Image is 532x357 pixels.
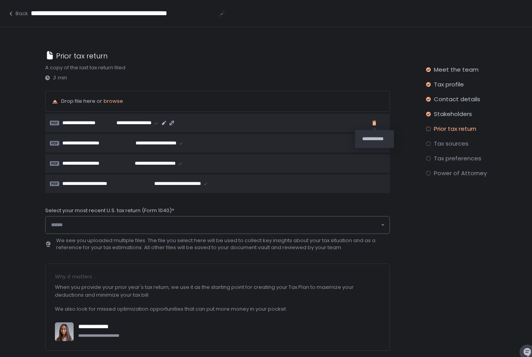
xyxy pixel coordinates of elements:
span: Meet the team [434,66,479,74]
div: 3 min [45,74,390,81]
div: We see you uploaded multiple files. The file you select here will be used to collect key insights... [56,237,390,251]
span: Select your most recent U.S. tax return (Form 1040)* [45,207,174,214]
div: We also look for missed optimization opportunities that can put more money in your pocket. [55,302,380,316]
h1: Prior tax return [56,51,107,61]
p: Drop file here or [61,98,123,105]
span: Contact details [434,95,480,103]
span: browse [104,97,123,105]
div: Search for option [46,216,389,234]
span: Stakeholders [434,110,472,118]
span: Tax preferences [434,155,481,162]
input: Search for option [51,221,380,229]
span: Tax profile [434,81,464,88]
div: When you provide your prior year's tax return, we use it as the starting point for creating your ... [55,280,380,302]
span: Prior tax return [434,125,476,133]
button: browse [104,98,123,105]
div: A copy of the last tax return filed [45,64,390,72]
span: Tax sources [434,140,469,148]
button: Back [8,10,28,17]
div: Why it matters ... [55,273,380,280]
span: Power of Attorney [434,169,487,177]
